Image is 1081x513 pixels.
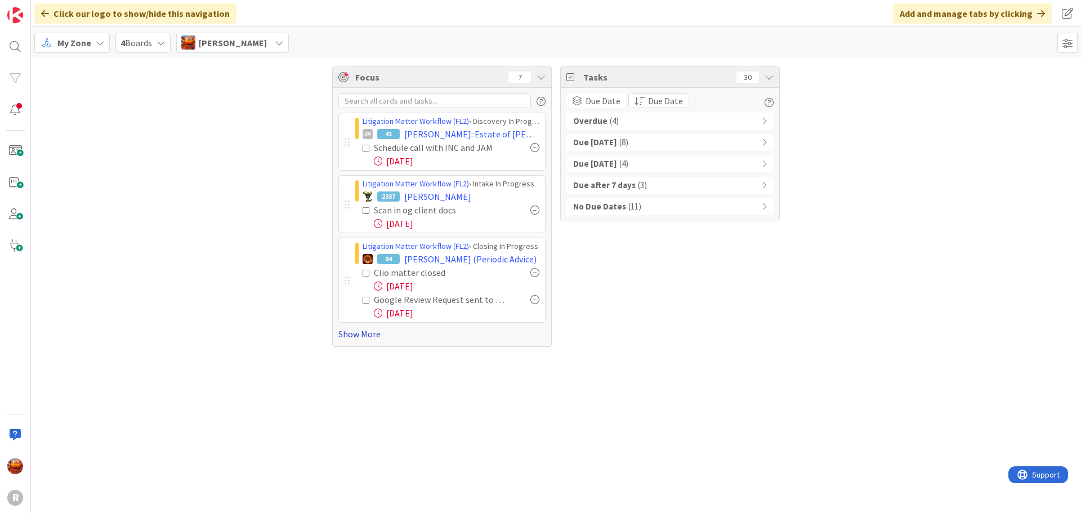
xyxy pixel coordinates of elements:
button: Due Date [628,93,689,108]
img: NC [363,191,373,202]
div: [DATE] [374,154,539,168]
b: Due after 7 days [573,179,636,192]
a: Litigation Matter Workflow (FL2) [363,241,469,251]
div: › Intake In Progress [363,178,539,190]
span: ( 11 ) [628,200,641,213]
div: 7 [508,72,531,83]
span: Tasks [583,70,731,84]
b: Due [DATE] [573,158,617,171]
img: TR [363,254,373,264]
span: Due Date [648,94,683,108]
div: 41 [377,129,400,139]
div: JM [363,129,373,139]
img: Visit kanbanzone.com [7,7,23,23]
div: › Closing In Progress [363,240,539,252]
a: Show More [338,327,546,341]
span: [PERSON_NAME]: Estate of [PERSON_NAME] [404,127,539,141]
div: Google Review Request sent to client [if applicable] [374,293,506,306]
b: 4 [120,37,125,48]
img: KA [181,35,195,50]
div: Scan in og client docs [374,203,490,217]
div: Clio matter closed [374,266,485,279]
span: My Zone [57,36,91,50]
div: Add and manage tabs by clicking [893,3,1052,24]
input: Search all cards and tasks... [338,93,531,108]
div: › Discovery In Progress [363,115,539,127]
span: ( 8 ) [619,136,628,149]
div: R [7,490,23,506]
span: [PERSON_NAME] [199,36,267,50]
div: 2387 [377,191,400,202]
span: Focus [355,70,499,84]
div: Schedule call with INC and JAM [374,141,506,154]
b: Due [DATE] [573,136,617,149]
img: KA [7,458,23,474]
div: 94 [377,254,400,264]
div: 30 [736,72,759,83]
span: [PERSON_NAME] [404,190,471,203]
span: ( 3 ) [638,179,647,192]
div: Click our logo to show/hide this navigation [34,3,236,24]
div: [DATE] [374,306,539,320]
span: Support [24,2,51,15]
a: Litigation Matter Workflow (FL2) [363,179,469,189]
span: Due Date [586,94,620,108]
span: Boards [120,36,152,50]
b: No Due Dates [573,200,626,213]
b: Overdue [573,115,607,128]
span: ( 4 ) [610,115,619,128]
span: ( 4 ) [619,158,628,171]
span: [PERSON_NAME] (Periodic Advice) [404,252,537,266]
div: [DATE] [374,279,539,293]
div: [DATE] [374,217,539,230]
a: Litigation Matter Workflow (FL2) [363,116,469,126]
